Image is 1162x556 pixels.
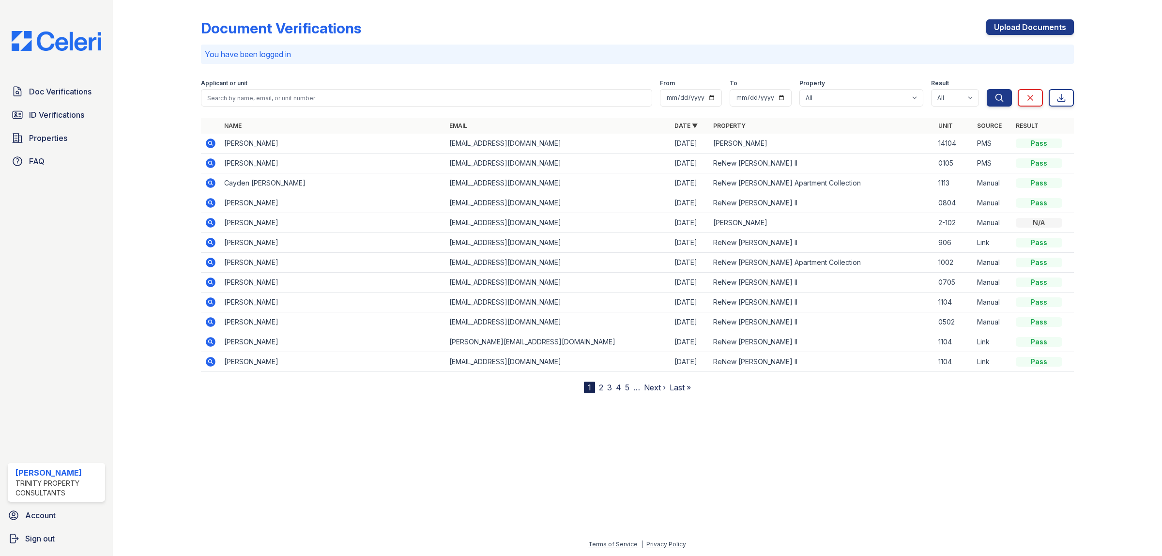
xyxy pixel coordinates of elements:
[709,233,934,253] td: ReNew [PERSON_NAME] II
[713,122,746,129] a: Property
[1016,122,1039,129] a: Result
[977,122,1002,129] a: Source
[709,213,934,233] td: [PERSON_NAME]
[205,48,1070,60] p: You have been logged in
[709,273,934,293] td: ReNew [PERSON_NAME] II
[671,253,709,273] td: [DATE]
[674,122,698,129] a: Date ▼
[709,134,934,154] td: [PERSON_NAME]
[934,233,973,253] td: 906
[220,173,445,193] td: Cayden [PERSON_NAME]
[15,467,101,479] div: [PERSON_NAME]
[709,253,934,273] td: ReNew [PERSON_NAME] Apartment Collection
[220,154,445,173] td: [PERSON_NAME]
[973,193,1012,213] td: Manual
[220,193,445,213] td: [PERSON_NAME]
[1016,258,1062,267] div: Pass
[1016,198,1062,208] div: Pass
[973,273,1012,293] td: Manual
[641,541,643,548] div: |
[29,86,92,97] span: Doc Verifications
[220,312,445,332] td: [PERSON_NAME]
[625,383,629,392] a: 5
[934,293,973,312] td: 1104
[220,293,445,312] td: [PERSON_NAME]
[938,122,953,129] a: Unit
[1016,238,1062,247] div: Pass
[1016,139,1062,148] div: Pass
[671,332,709,352] td: [DATE]
[588,541,638,548] a: Terms of Service
[671,293,709,312] td: [DATE]
[633,382,640,393] span: …
[934,332,973,352] td: 1104
[8,105,105,124] a: ID Verifications
[220,332,445,352] td: [PERSON_NAME]
[1016,278,1062,287] div: Pass
[671,173,709,193] td: [DATE]
[445,213,671,233] td: [EMAIL_ADDRESS][DOMAIN_NAME]
[4,506,109,525] a: Account
[29,132,67,144] span: Properties
[8,82,105,101] a: Doc Verifications
[445,233,671,253] td: [EMAIL_ADDRESS][DOMAIN_NAME]
[599,383,603,392] a: 2
[934,134,973,154] td: 14104
[934,173,973,193] td: 1113
[671,233,709,253] td: [DATE]
[671,134,709,154] td: [DATE]
[973,154,1012,173] td: PMS
[670,383,691,392] a: Last »
[973,332,1012,352] td: Link
[934,253,973,273] td: 1002
[934,273,973,293] td: 0705
[445,193,671,213] td: [EMAIL_ADDRESS][DOMAIN_NAME]
[445,253,671,273] td: [EMAIL_ADDRESS][DOMAIN_NAME]
[709,332,934,352] td: ReNew [PERSON_NAME] II
[4,31,109,51] img: CE_Logo_Blue-a8612792a0a2168367f1c8372b55b34899dd931a85d93a1a3d3e32e68fde9ad4.png
[445,273,671,293] td: [EMAIL_ADDRESS][DOMAIN_NAME]
[973,253,1012,273] td: Manual
[973,352,1012,372] td: Link
[671,154,709,173] td: [DATE]
[646,541,686,548] a: Privacy Policy
[25,533,55,544] span: Sign out
[973,213,1012,233] td: Manual
[671,273,709,293] td: [DATE]
[934,154,973,173] td: 0105
[220,352,445,372] td: [PERSON_NAME]
[224,122,242,129] a: Name
[660,79,675,87] label: From
[934,193,973,213] td: 0804
[973,293,1012,312] td: Manual
[445,352,671,372] td: [EMAIL_ADDRESS][DOMAIN_NAME]
[8,152,105,171] a: FAQ
[934,352,973,372] td: 1104
[671,193,709,213] td: [DATE]
[220,213,445,233] td: [PERSON_NAME]
[973,233,1012,253] td: Link
[201,79,247,87] label: Applicant or unit
[671,352,709,372] td: [DATE]
[445,173,671,193] td: [EMAIL_ADDRESS][DOMAIN_NAME]
[220,273,445,293] td: [PERSON_NAME]
[4,529,109,548] a: Sign out
[29,109,84,121] span: ID Verifications
[931,79,949,87] label: Result
[934,312,973,332] td: 0502
[220,233,445,253] td: [PERSON_NAME]
[1016,218,1062,228] div: N/A
[201,19,361,37] div: Document Verifications
[973,312,1012,332] td: Manual
[445,154,671,173] td: [EMAIL_ADDRESS][DOMAIN_NAME]
[445,332,671,352] td: [PERSON_NAME][EMAIL_ADDRESS][DOMAIN_NAME]
[934,213,973,233] td: 2-102
[986,19,1074,35] a: Upload Documents
[1016,317,1062,327] div: Pass
[1016,297,1062,307] div: Pass
[220,253,445,273] td: [PERSON_NAME]
[29,155,45,167] span: FAQ
[644,383,666,392] a: Next ›
[449,122,467,129] a: Email
[671,312,709,332] td: [DATE]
